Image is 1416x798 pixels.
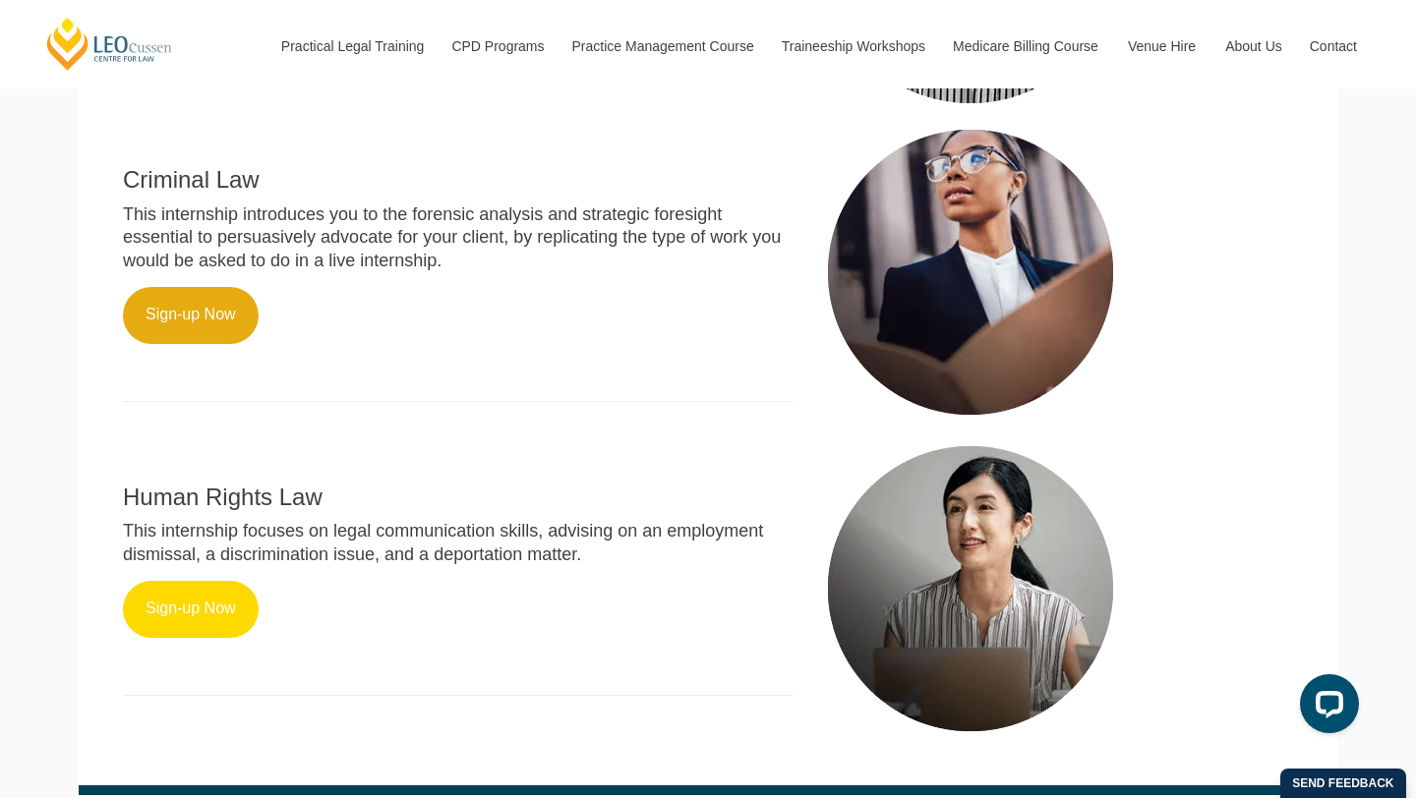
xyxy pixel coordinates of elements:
[558,4,767,88] a: Practice Management Course
[123,484,794,510] h2: Human Rights Law
[437,4,557,88] a: CPD Programs
[123,203,794,272] p: This internship introduces you to the forensic analysis and strategic foresight essential to pers...
[123,167,794,193] h2: Criminal Law
[123,287,259,344] a: Sign-up Now
[938,4,1113,88] a: Medicare Billing Course
[44,16,175,72] a: [PERSON_NAME] Centre for Law
[123,581,259,638] a: Sign-up Now
[1284,666,1367,749] iframe: LiveChat chat widget
[1295,4,1372,88] a: Contact
[266,4,438,88] a: Practical Legal Training
[1113,4,1210,88] a: Venue Hire
[1210,4,1295,88] a: About Us
[767,4,938,88] a: Traineeship Workshops
[123,520,794,566] p: This internship focuses on legal communication skills, advising on an employment dismissal, a dis...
